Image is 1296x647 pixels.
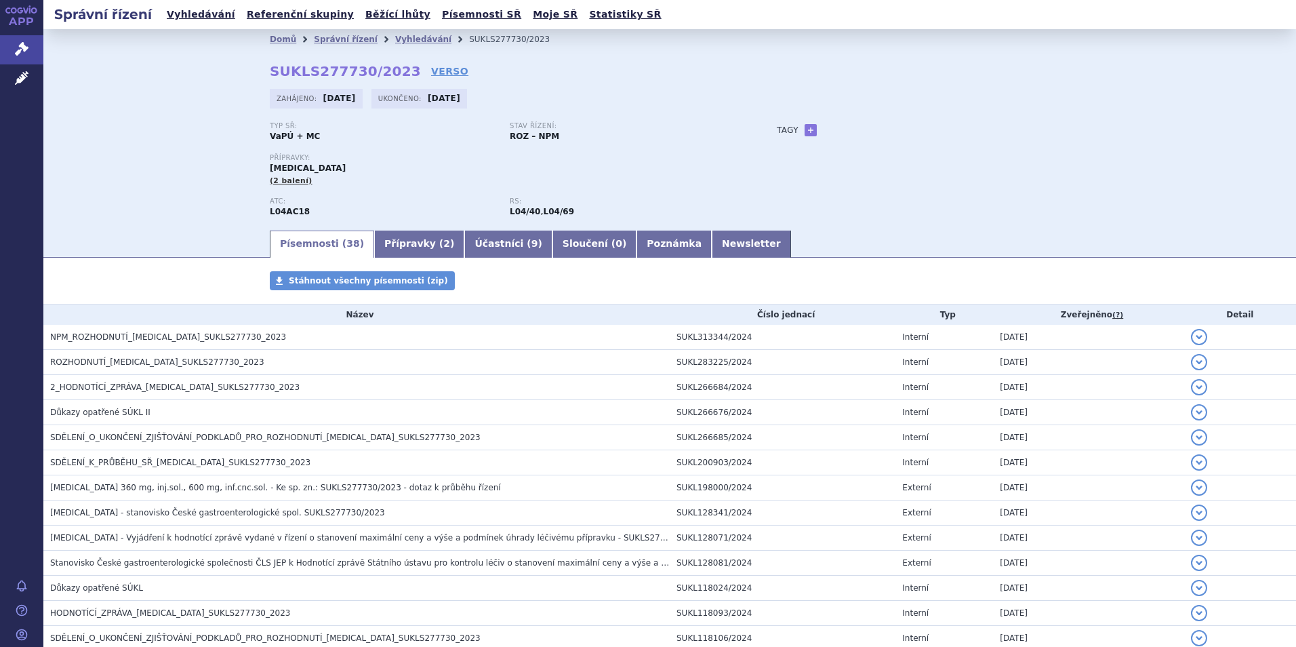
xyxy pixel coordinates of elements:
[270,176,312,185] span: (2 balení)
[431,64,468,78] a: VERSO
[1191,479,1207,496] button: detail
[50,583,143,593] span: Důkazy opatřené SÚKL
[50,383,300,392] span: 2_HODNOTÍCÍ_ZPRÁVA_SKYRIZI_SUKLS277730_2023
[270,207,310,216] strong: RISANKIZUMAB
[805,124,817,136] a: +
[902,483,931,492] span: Externí
[1191,329,1207,345] button: detail
[902,608,929,618] span: Interní
[50,508,385,517] span: SKYRIZI - stanovisko České gastroenterologické spol. SUKLS277730/2023
[50,332,286,342] span: NPM_ROZHODNUTÍ_SKYRIZI_SUKLS277730_2023
[670,400,895,425] td: SUKL266676/2024
[670,425,895,450] td: SUKL266685/2024
[1191,580,1207,596] button: detail
[428,94,460,103] strong: [DATE]
[993,576,1183,601] td: [DATE]
[277,93,319,104] span: Zahájeno:
[270,197,496,205] p: ATC:
[270,271,455,290] a: Stáhnout všechny písemnosti (zip)
[993,350,1183,375] td: [DATE]
[544,207,574,216] strong: risankizumab o síle 360 mg a 600 mg
[615,238,622,249] span: 0
[510,122,736,130] p: Stav řízení:
[50,408,150,417] span: Důkazy opatřené SÚKL II
[993,375,1183,400] td: [DATE]
[1191,530,1207,546] button: detail
[469,29,567,50] li: SUKLS277730/2023
[314,35,378,44] a: Správní řízení
[902,433,929,442] span: Interní
[636,231,712,258] a: Poznámka
[993,601,1183,626] td: [DATE]
[510,197,736,205] p: RS:
[902,533,931,543] span: Externí
[464,231,552,258] a: Účastníci (9)
[1191,605,1207,621] button: detail
[438,5,525,24] a: Písemnosti SŘ
[993,501,1183,526] td: [DATE]
[43,5,163,24] h2: Správní řízení
[1191,379,1207,395] button: detail
[1191,555,1207,571] button: detail
[670,450,895,475] td: SUKL200903/2024
[585,5,665,24] a: Statistiky SŘ
[993,305,1183,325] th: Zveřejněno
[670,350,895,375] td: SUKL283225/2024
[902,633,929,643] span: Interní
[270,231,374,258] a: Písemnosti (38)
[529,5,582,24] a: Moje SŘ
[510,132,559,141] strong: ROZ – NPM
[1191,404,1207,420] button: detail
[902,458,929,467] span: Interní
[323,94,356,103] strong: [DATE]
[43,305,670,325] th: Název
[50,608,291,618] span: HODNOTÍCÍ_ZPRÁVA_SKYRIZI_SUKLS277730_2023
[670,526,895,551] td: SUKL128071/2024
[670,475,895,501] td: SUKL198000/2024
[1184,305,1296,325] th: Detail
[993,526,1183,551] td: [DATE]
[1191,354,1207,370] button: detail
[443,238,450,249] span: 2
[270,35,296,44] a: Domů
[50,433,481,442] span: SDĚLENÍ_O_UKONČENÍ_ZJIŠŤOVÁNÍ_PODKLADŮ_PRO_ROZHODNUTÍ_SKYRIZI_SUKLS277730_2023
[395,35,451,44] a: Vyhledávání
[346,238,359,249] span: 38
[902,408,929,417] span: Interní
[895,305,993,325] th: Typ
[1191,630,1207,646] button: detail
[50,558,963,568] span: Stanovisko České gastroenterologické společnosti ČLS JEP k Hodnotící zprávě Státního ústavu pro k...
[902,332,929,342] span: Interní
[670,501,895,526] td: SUKL128341/2024
[670,576,895,601] td: SUKL118024/2024
[993,551,1183,576] td: [DATE]
[670,305,895,325] th: Číslo jednací
[270,154,750,162] p: Přípravky:
[902,383,929,392] span: Interní
[670,375,895,400] td: SUKL266684/2024
[902,357,929,367] span: Interní
[1191,505,1207,521] button: detail
[777,122,798,138] h3: Tagy
[270,132,320,141] strong: VaPÚ + MC
[993,400,1183,425] td: [DATE]
[50,458,310,467] span: SDĚLENÍ_K_PRŮBĚHU_SŘ_SKYRIZI_SUKLS277730_2023
[50,533,704,543] span: SKYRIZI - Vyjádření k hodnotící zprávě vydané v řízení o stanovení maximální ceny a výše a podmín...
[1191,429,1207,446] button: detail
[552,231,636,258] a: Sloučení (0)
[374,231,464,258] a: Přípravky (2)
[712,231,791,258] a: Newsletter
[1191,454,1207,471] button: detail
[902,508,931,517] span: Externí
[510,207,540,216] strong: secukinumab, ixekizumab, brodalumab, guselkumab a risankizumab
[902,583,929,593] span: Interní
[670,601,895,626] td: SUKL118093/2024
[243,5,358,24] a: Referenční skupiny
[270,63,421,79] strong: SUKLS277730/2023
[50,357,264,367] span: ROZHODNUTÍ_SKYRIZI_SUKLS277730_2023
[50,633,481,643] span: SDĚLENÍ_O_UKONČENÍ_ZJIŠŤOVÁNÍ_PODKLADŮ_PRO_ROZHODNUTÍ_SKYRIZI_SUKLS277730_2023
[289,276,448,286] span: Stáhnout všechny písemnosti (zip)
[1112,311,1123,320] abbr: (?)
[361,5,434,24] a: Běžící lhůty
[378,93,424,104] span: Ukončeno:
